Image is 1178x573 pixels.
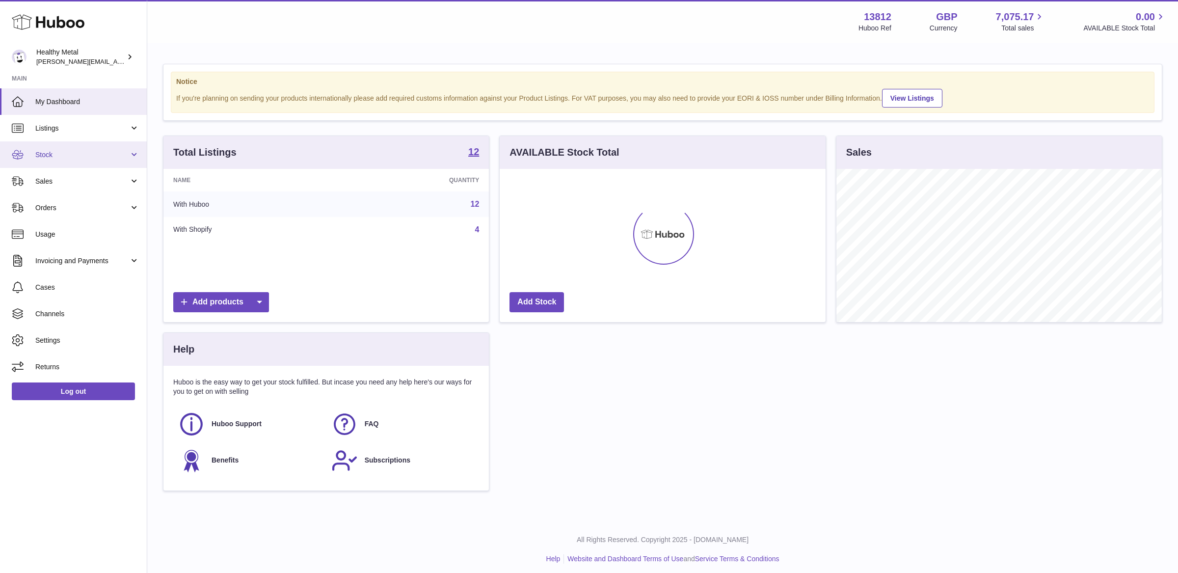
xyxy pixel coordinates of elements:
[35,283,139,292] span: Cases
[35,230,139,239] span: Usage
[12,382,135,400] a: Log out
[35,336,139,345] span: Settings
[936,10,957,24] strong: GBP
[1001,24,1045,33] span: Total sales
[365,456,410,465] span: Subscriptions
[864,10,891,24] strong: 13812
[365,419,379,429] span: FAQ
[36,57,197,65] span: [PERSON_NAME][EMAIL_ADDRESS][DOMAIN_NAME]
[996,10,1045,33] a: 7,075.17 Total sales
[846,146,872,159] h3: Sales
[35,124,129,133] span: Listings
[1136,10,1155,24] span: 0.00
[163,169,339,191] th: Name
[155,535,1170,545] p: All Rights Reserved. Copyright 2025 - [DOMAIN_NAME]
[882,89,942,108] a: View Listings
[35,150,129,160] span: Stock
[35,256,129,266] span: Invoicing and Payments
[468,147,479,157] strong: 12
[930,24,958,33] div: Currency
[12,50,27,64] img: jose@healthy-metal.com
[567,555,683,563] a: Website and Dashboard Terms of Use
[173,378,479,396] p: Huboo is the easy way to get your stock fulfilled. But incase you need any help here's our ways f...
[546,555,561,563] a: Help
[212,456,239,465] span: Benefits
[35,309,139,319] span: Channels
[35,97,139,107] span: My Dashboard
[178,447,321,474] a: Benefits
[163,217,339,243] td: With Shopify
[212,419,262,429] span: Huboo Support
[996,10,1034,24] span: 7,075.17
[176,87,1149,108] div: If you're planning on sending your products internationally please add required customs informati...
[339,169,489,191] th: Quantity
[173,292,269,312] a: Add products
[695,555,779,563] a: Service Terms & Conditions
[163,191,339,217] td: With Huboo
[35,203,129,213] span: Orders
[173,146,237,159] h3: Total Listings
[509,146,619,159] h3: AVAILABLE Stock Total
[178,411,321,437] a: Huboo Support
[331,411,475,437] a: FAQ
[35,177,129,186] span: Sales
[176,77,1149,86] strong: Notice
[475,225,479,234] a: 4
[173,343,194,356] h3: Help
[471,200,480,208] a: 12
[35,362,139,372] span: Returns
[564,554,779,564] li: and
[468,147,479,159] a: 12
[1083,10,1166,33] a: 0.00 AVAILABLE Stock Total
[858,24,891,33] div: Huboo Ref
[36,48,125,66] div: Healthy Metal
[331,447,475,474] a: Subscriptions
[1083,24,1166,33] span: AVAILABLE Stock Total
[509,292,564,312] a: Add Stock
